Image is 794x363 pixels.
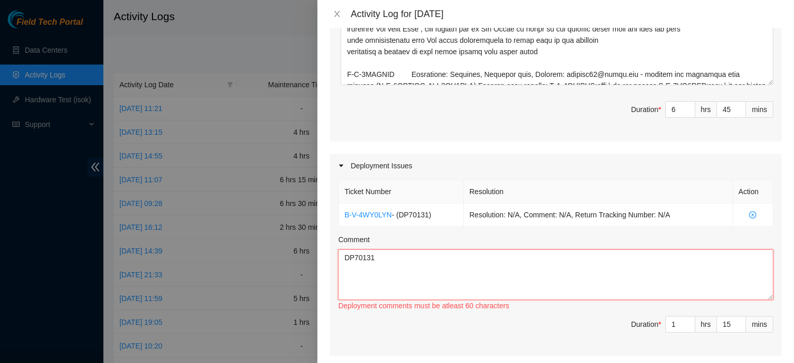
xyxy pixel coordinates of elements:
[330,154,782,178] div: Deployment Issues
[631,104,661,115] div: Duration
[350,8,782,20] div: Activity Log for [DATE]
[631,319,661,330] div: Duration
[338,163,344,169] span: caret-right
[344,211,392,219] a: B-V-4WY0LYN
[392,211,431,219] span: - ( DP70131 )
[746,101,773,118] div: mins
[739,211,767,218] span: close-circle
[338,234,370,245] label: Comment
[338,249,773,300] textarea: Comment
[330,9,344,19] button: Close
[339,180,464,203] th: Ticket Number
[464,203,733,227] td: Resolution: N/A, Comment: N/A, Return Tracking Number: N/A
[464,180,733,203] th: Resolution
[746,316,773,333] div: mins
[695,316,717,333] div: hrs
[695,101,717,118] div: hrs
[733,180,773,203] th: Action
[333,10,341,18] span: close
[338,300,773,311] div: Deployment comments must be atleast 60 characters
